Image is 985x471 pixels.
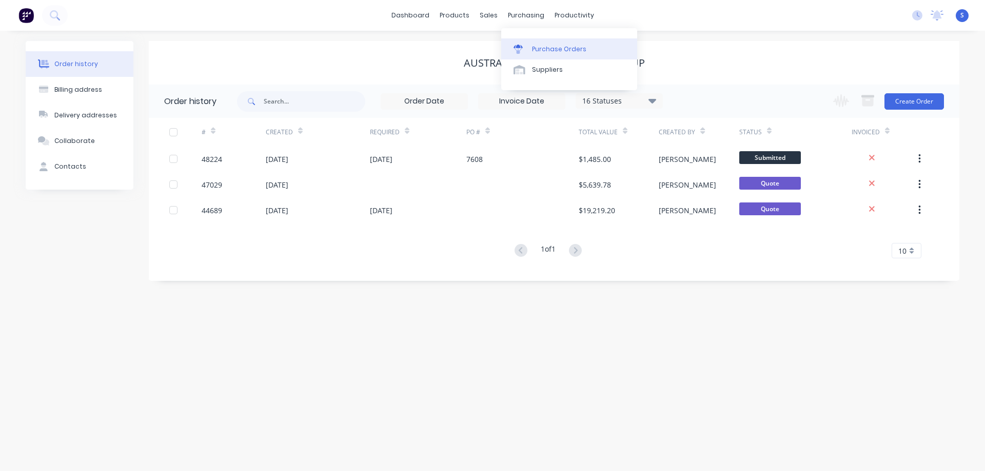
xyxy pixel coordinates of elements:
[579,205,615,216] div: $19,219.20
[370,128,400,137] div: Required
[898,245,907,256] span: 10
[26,77,133,103] button: Billing address
[54,162,86,171] div: Contacts
[18,8,34,23] img: Factory
[475,8,503,23] div: sales
[202,118,266,146] div: #
[739,118,852,146] div: Status
[435,8,475,23] div: products
[579,118,659,146] div: Total Value
[739,202,801,215] span: Quote
[54,136,95,146] div: Collaborate
[739,128,762,137] div: Status
[381,94,467,109] input: Order Date
[202,154,222,165] div: 48224
[26,103,133,128] button: Delivery addresses
[532,65,563,74] div: Suppliers
[466,154,483,165] div: 7608
[501,38,637,59] a: Purchase Orders
[501,59,637,80] a: Suppliers
[960,11,964,20] span: S
[26,128,133,154] button: Collaborate
[579,128,618,137] div: Total Value
[739,177,801,190] span: Quote
[739,151,801,164] span: Submitted
[466,118,579,146] div: PO #
[884,93,944,110] button: Create Order
[464,57,645,69] div: AUSTRALIAN CONSTRUCTION GROUP
[202,205,222,216] div: 44689
[659,179,716,190] div: [PERSON_NAME]
[479,94,565,109] input: Invoice Date
[54,59,98,69] div: Order history
[579,154,611,165] div: $1,485.00
[266,205,288,216] div: [DATE]
[266,154,288,165] div: [DATE]
[852,118,916,146] div: Invoiced
[26,51,133,77] button: Order history
[549,8,599,23] div: productivity
[659,205,716,216] div: [PERSON_NAME]
[266,179,288,190] div: [DATE]
[54,85,102,94] div: Billing address
[386,8,435,23] a: dashboard
[370,118,466,146] div: Required
[26,154,133,179] button: Contacts
[659,128,695,137] div: Created By
[659,154,716,165] div: [PERSON_NAME]
[266,118,370,146] div: Created
[264,91,365,112] input: Search...
[54,111,117,120] div: Delivery addresses
[202,128,206,137] div: #
[503,8,549,23] div: purchasing
[576,95,662,107] div: 16 Statuses
[579,179,611,190] div: $5,639.78
[202,179,222,190] div: 47029
[532,45,586,54] div: Purchase Orders
[164,95,216,108] div: Order history
[541,243,556,258] div: 1 of 1
[852,128,880,137] div: Invoiced
[370,205,392,216] div: [DATE]
[659,118,739,146] div: Created By
[370,154,392,165] div: [DATE]
[466,128,480,137] div: PO #
[266,128,293,137] div: Created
